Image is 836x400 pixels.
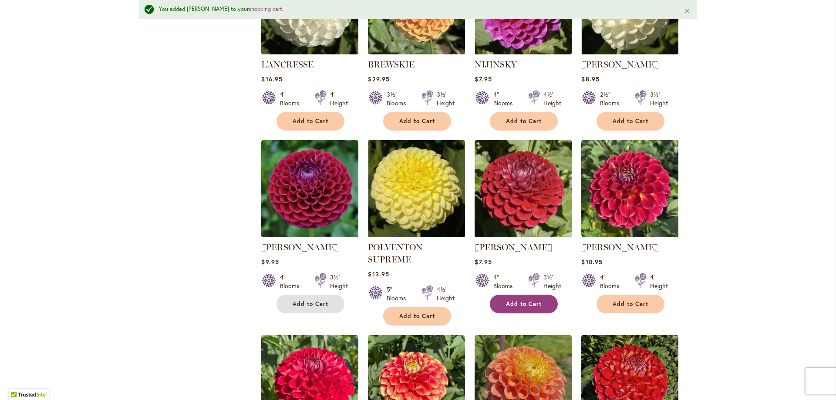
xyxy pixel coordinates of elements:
iframe: Launch Accessibility Center [7,369,31,393]
div: 4" Blooms [280,273,304,290]
div: 4½' Height [543,90,561,108]
div: 3½' Height [437,90,455,108]
div: 4" Blooms [493,90,518,108]
a: L'ANCRESSE [261,59,313,70]
span: $29.95 [368,75,389,83]
span: $10.95 [581,258,602,266]
span: Add to Cart [293,300,328,308]
span: Add to Cart [506,118,542,125]
div: 4' Height [650,273,668,290]
button: Add to Cart [276,295,344,313]
span: $7.95 [475,75,492,83]
a: [PERSON_NAME] [261,242,339,252]
div: 3½' Height [330,273,348,290]
span: Add to Cart [613,118,648,125]
span: $9.95 [261,258,279,266]
div: 4" Blooms [493,273,518,290]
div: 4½' Height [437,285,455,303]
a: NIJINSKY [475,59,517,70]
span: $13.95 [368,270,389,278]
button: Add to Cart [276,112,344,131]
button: Add to Cart [490,295,558,313]
a: [PERSON_NAME] [581,59,659,70]
img: Matty Boo [581,140,678,237]
button: Add to Cart [383,307,451,326]
span: $8.95 [581,75,599,83]
a: CORNEL [475,231,572,239]
a: [PERSON_NAME] [475,242,552,252]
div: 4" Blooms [280,90,304,108]
a: Ivanetti [261,231,358,239]
button: Add to Cart [490,112,558,131]
a: L'ANCRESSE [261,48,358,56]
div: 3½' Height [650,90,668,108]
a: WHITE NETTIE [581,48,678,56]
a: Matty Boo [581,231,678,239]
a: BREWSKIE [368,59,415,70]
span: Add to Cart [399,313,435,320]
img: POLVENTON SUPREME [368,140,465,237]
button: Add to Cart [597,295,664,313]
div: You added [PERSON_NAME] to your . [159,5,671,13]
a: BREWSKIE [368,48,465,56]
button: Add to Cart [383,112,451,131]
span: Add to Cart [293,118,328,125]
div: 3½" Blooms [387,90,411,108]
img: Ivanetti [261,140,358,237]
span: $7.95 [475,258,492,266]
div: 4' Height [330,90,348,108]
a: POLVENTON SUPREME [368,231,465,239]
span: Add to Cart [506,300,542,308]
a: NIJINSKY [475,48,572,56]
a: [PERSON_NAME] [581,242,659,252]
div: 5" Blooms [387,285,411,303]
span: Add to Cart [399,118,435,125]
a: POLVENTON SUPREME [368,242,423,265]
div: 4" Blooms [600,273,624,290]
span: Add to Cart [613,300,648,308]
a: shopping cart [249,5,282,13]
img: CORNEL [475,140,572,237]
div: 2½" Blooms [600,90,624,108]
span: $16.95 [261,75,282,83]
div: 3½' Height [543,273,561,290]
button: Add to Cart [597,112,664,131]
